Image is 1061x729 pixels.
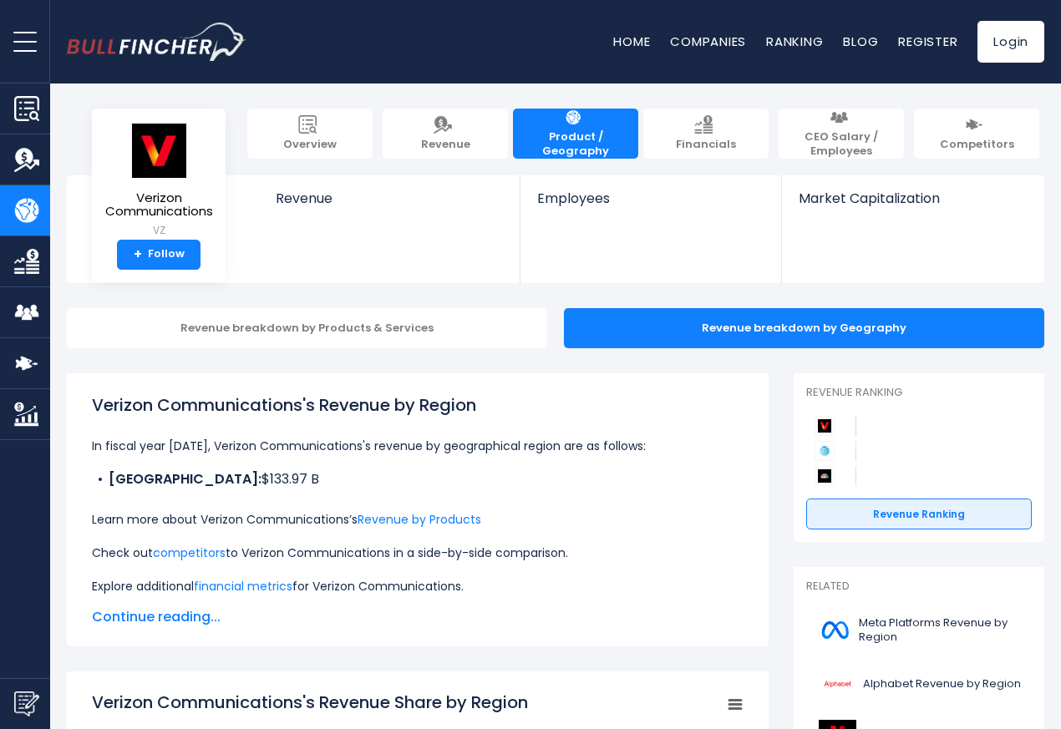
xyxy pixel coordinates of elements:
a: Competitors [914,109,1039,159]
a: Companies [670,33,746,50]
a: financial metrics [194,578,292,595]
b: [GEOGRAPHIC_DATA]: [109,469,261,489]
a: Product / Geography [513,109,638,159]
img: AT&T competitors logo [815,441,835,461]
span: Revenue [276,190,504,206]
a: Verizon Communications VZ [104,122,214,240]
a: competitors [153,544,226,561]
img: META logo [816,611,854,649]
span: Overview [283,138,337,152]
img: bullfincher logo [67,23,246,61]
span: Continue reading... [92,607,744,627]
small: VZ [105,223,213,238]
a: Market Capitalization [782,175,1043,235]
a: Ranking [766,33,823,50]
a: Blog [843,33,878,50]
p: Related [806,580,1032,594]
span: Competitors [940,138,1014,152]
a: Meta Platforms Revenue by Region [806,607,1032,653]
p: Explore additional for Verizon Communications. [92,576,744,596]
p: In fiscal year [DATE], Verizon Communications's revenue by geographical region are as follows: [92,436,744,456]
img: Comcast Corporation competitors logo [815,466,835,486]
div: Revenue breakdown by Products & Services [67,308,547,348]
span: CEO Salary / Employees [787,130,896,159]
span: Revenue [421,138,470,152]
a: Go to homepage [67,23,246,61]
a: Home [613,33,650,50]
a: Financials [643,109,769,159]
a: Revenue by Products [358,511,481,528]
a: +Follow [117,240,201,270]
a: Revenue [259,175,520,235]
p: Learn more about Verizon Communications’s [92,509,744,529]
tspan: Verizon Communications's Revenue Share by Region [92,691,528,714]
a: Revenue [383,109,508,159]
li: $133.97 B [92,469,744,489]
span: Financials [676,138,736,152]
a: Revenue Ranking [806,499,1032,530]
h1: Verizon Communications's Revenue by Region [92,392,744,418]
img: Verizon Communications competitors logo [815,416,835,436]
p: Check out to Verizon Communications in a side-by-side comparison. [92,543,744,563]
a: Overview [247,109,373,159]
strong: + [134,247,142,262]
span: Product / Geography [521,130,630,159]
span: Verizon Communications [105,191,213,219]
span: Employees [537,190,764,206]
span: Meta Platforms Revenue by Region [859,616,1022,645]
a: Login [977,21,1044,63]
a: Alphabet Revenue by Region [806,661,1032,707]
p: Revenue Ranking [806,386,1032,400]
img: GOOGL logo [816,666,858,703]
a: Register [898,33,957,50]
div: Revenue breakdown by Geography [564,308,1044,348]
a: CEO Salary / Employees [779,109,904,159]
span: Market Capitalization [799,190,1026,206]
a: Employees [520,175,780,235]
span: Alphabet Revenue by Region [863,677,1021,691]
